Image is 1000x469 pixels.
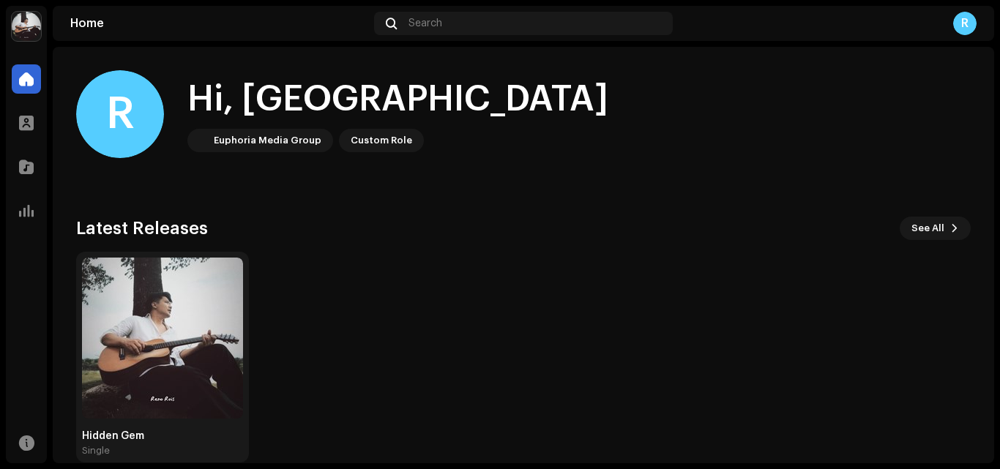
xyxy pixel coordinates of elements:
div: Custom Role [351,132,412,149]
span: Search [408,18,442,29]
div: Single [82,445,110,457]
div: Hidden Gem [82,430,243,442]
img: 7d1d87e5-074a-4400-87dd-631854d7907a [82,258,243,419]
div: R [76,70,164,158]
div: R [953,12,977,35]
span: See All [911,214,944,243]
img: 9cdb4f80-8bf8-4724-a477-59c94c885eae [12,12,41,41]
img: de0d2825-999c-4937-b35a-9adca56ee094 [190,132,208,149]
h3: Latest Releases [76,217,208,240]
div: Hi, [GEOGRAPHIC_DATA] [187,76,608,123]
div: Euphoria Media Group [214,132,321,149]
button: See All [900,217,971,240]
div: Home [70,18,368,29]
